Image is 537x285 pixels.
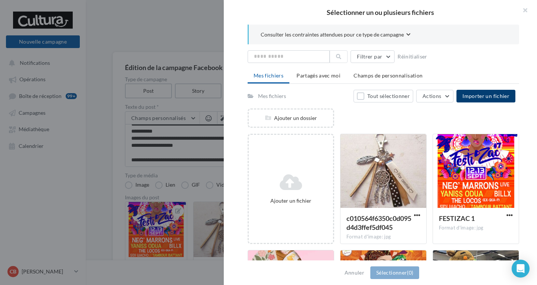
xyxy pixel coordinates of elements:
button: Tout sélectionner [354,90,413,102]
button: Annuler [342,268,367,277]
div: Format d'image: jpg [346,234,420,240]
span: Consulter les contraintes attendues pour ce type de campagne [261,31,404,38]
span: Champs de personnalisation [354,72,423,79]
span: Importer un fichier [462,93,509,99]
button: Actions [416,90,453,102]
button: Importer un fichier [456,90,515,102]
h2: Sélectionner un ou plusieurs fichiers [236,9,525,16]
button: Sélectionner(0) [370,266,419,279]
span: Partagés avec moi [296,72,340,79]
span: Mes fichiers [254,72,283,79]
span: Actions [423,93,441,99]
div: Mes fichiers [258,92,286,100]
div: Ajouter un dossier [249,114,333,122]
div: Ajouter un fichier [252,197,330,205]
button: Filtrer par [351,50,395,63]
button: Consulter les contraintes attendues pour ce type de campagne [261,31,411,40]
span: (0) [407,269,413,276]
div: Open Intercom Messenger [512,260,530,278]
div: Format d'image: jpg [439,225,513,231]
span: c010564f6350c0d095d4d3ffef5df045 [346,214,411,231]
button: Réinitialiser [395,52,430,61]
span: FESTIZAC 1 [439,214,475,222]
